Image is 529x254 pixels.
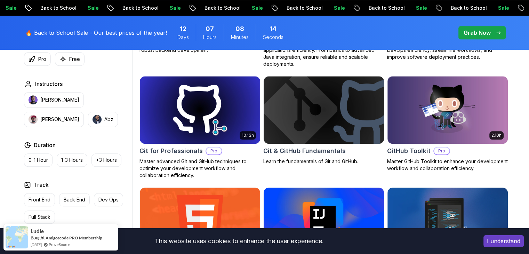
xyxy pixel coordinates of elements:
span: 14 Seconds [270,24,276,34]
button: instructor imgAbz [88,112,118,127]
p: 🔥 Back to School Sale - Our best prices of the year! [25,29,167,37]
span: Bought [31,235,45,240]
a: Git for Professionals card10.13hGit for ProfessionalsProMaster advanced Git and GitHub techniques... [139,76,261,179]
p: [PERSON_NAME] [40,116,79,123]
img: instructor img [29,95,38,104]
p: Back to School [115,5,162,11]
p: Master advanced Git and GitHub techniques to optimize your development workflow and collaboration... [139,158,261,179]
span: Seconds [263,34,283,41]
a: ProveSource [49,241,70,247]
button: Pro [24,52,51,66]
p: Front End [29,196,50,203]
p: 1-3 Hours [61,157,83,164]
img: Git & GitHub Fundamentals card [264,76,384,144]
button: instructor img[PERSON_NAME] [24,112,84,127]
p: Sale [162,5,184,11]
div: This website uses cookies to enhance the user experience. [5,233,473,249]
button: instructor img[PERSON_NAME] [24,92,84,108]
p: Sale [490,5,513,11]
img: instructor img [29,115,38,124]
p: 10.13h [242,133,254,138]
p: Back to School [33,5,80,11]
span: Ludie [31,228,44,234]
span: [DATE] [31,241,42,247]
p: Back to School [197,5,244,11]
a: GitHub Toolkit card2.10hGitHub ToolkitProMaster GitHub Toolkit to enhance your development workfl... [387,76,508,172]
p: Sale [326,5,348,11]
button: 1-3 Hours [57,153,87,167]
p: Back End [64,196,85,203]
p: Free [69,56,80,63]
img: Git for Professionals card [140,76,260,144]
button: Free [55,52,85,66]
img: instructor img [93,115,102,124]
p: 2.10h [491,133,502,138]
button: +3 Hours [91,153,121,167]
p: Pro [206,148,222,154]
button: Back End [59,193,90,206]
span: 12 Days [180,24,186,34]
p: Learn the fundamentals of Git and GitHub. [263,158,384,165]
a: Git & GitHub Fundamentals cardGit & GitHub FundamentalsLearn the fundamentals of Git and GitHub. [263,76,384,165]
button: Full Stack [24,211,55,224]
button: Accept cookies [483,235,524,247]
span: 7 Hours [206,24,214,34]
p: +3 Hours [96,157,117,164]
p: Master Docker to containerize and deploy Java applications efficiently. From basics to advanced J... [263,40,384,68]
h2: GitHub Toolkit [387,146,431,156]
img: provesource social proof notification image [6,226,28,248]
p: Back to School [361,5,408,11]
h2: Git & GitHub Fundamentals [263,146,346,156]
p: Master GitHub Toolkit to enhance your development workflow and collaboration efficiency. [387,158,508,172]
p: Dev Ops [98,196,119,203]
p: [PERSON_NAME] [40,96,79,103]
p: Pro [38,56,46,63]
h2: Track [34,181,49,189]
p: Back to School [443,5,490,11]
h2: Instructors [35,80,63,88]
span: Days [177,34,189,41]
span: Hours [203,34,217,41]
span: Minutes [231,34,249,41]
h2: Git for Professionals [139,146,203,156]
h2: Duration [34,141,56,149]
p: 0-1 Hour [29,157,48,164]
p: Learn Docker and containerization to enhance DevOps efficiency, streamline workflows, and improve... [387,40,508,61]
button: 0-1 Hour [24,153,53,167]
img: GitHub Toolkit card [387,76,508,144]
p: Pro [434,148,449,154]
p: Back to School [279,5,326,11]
a: Amigoscode PRO Membership [46,235,102,240]
p: Grab Now [464,29,491,37]
p: Sale [408,5,431,11]
button: Front End [24,193,55,206]
p: Abz [104,116,113,123]
p: Full Stack [29,214,50,221]
span: 8 Minutes [235,24,244,34]
button: Dev Ops [94,193,123,206]
p: Sale [80,5,102,11]
p: Sale [244,5,266,11]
